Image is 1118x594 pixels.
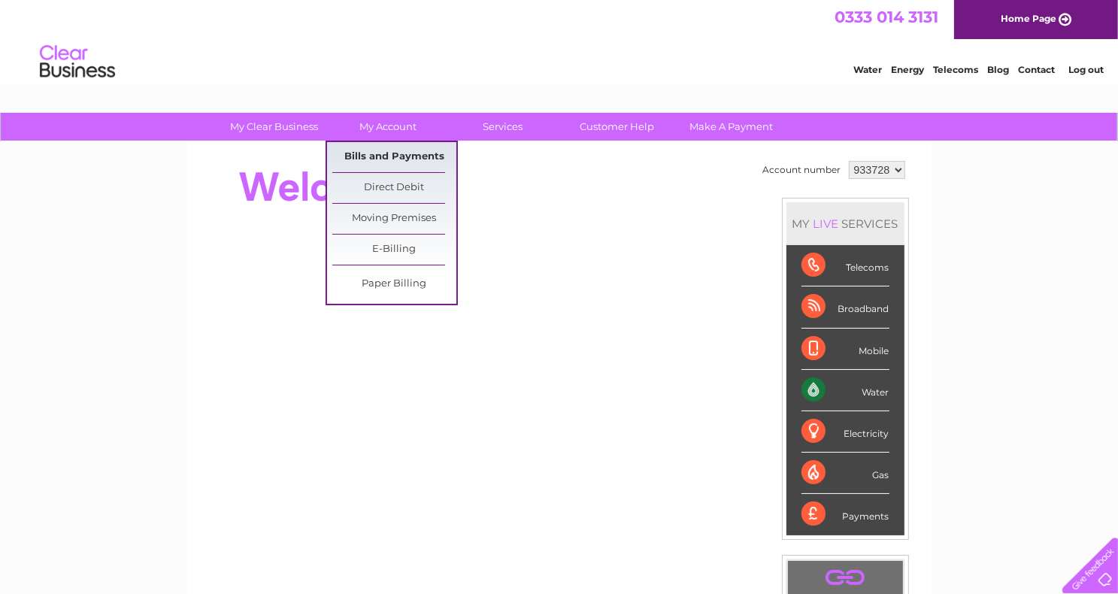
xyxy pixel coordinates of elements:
[332,269,456,299] a: Paper Billing
[205,8,915,73] div: Clear Business is a trading name of Verastar Limited (registered in [GEOGRAPHIC_DATA] No. 3667643...
[669,113,793,141] a: Make A Payment
[555,113,679,141] a: Customer Help
[987,64,1009,75] a: Blog
[891,64,924,75] a: Energy
[1068,64,1104,75] a: Log out
[835,8,938,26] a: 0333 014 3131
[801,245,889,286] div: Telecoms
[326,113,450,141] a: My Account
[801,453,889,494] div: Gas
[332,142,456,172] a: Bills and Payments
[332,173,456,203] a: Direct Debit
[801,411,889,453] div: Electricity
[801,286,889,328] div: Broadband
[39,39,116,85] img: logo.png
[801,329,889,370] div: Mobile
[332,235,456,265] a: E-Billing
[759,157,845,183] td: Account number
[332,204,456,234] a: Moving Premises
[212,113,336,141] a: My Clear Business
[810,217,842,231] div: LIVE
[933,64,978,75] a: Telecoms
[786,202,904,245] div: MY SERVICES
[853,64,882,75] a: Water
[801,370,889,411] div: Water
[801,494,889,535] div: Payments
[441,113,565,141] a: Services
[1018,64,1055,75] a: Contact
[792,565,899,591] a: .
